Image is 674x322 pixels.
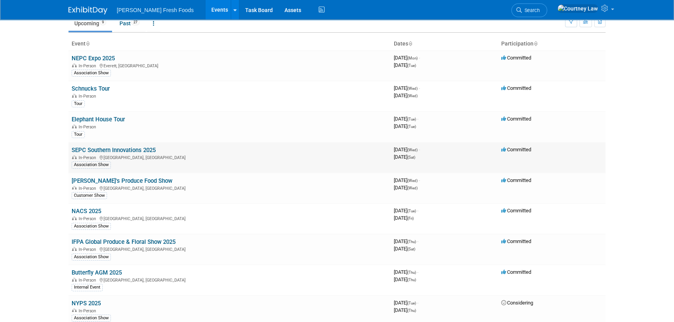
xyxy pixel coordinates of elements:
a: SEPC Southern Innovations 2025 [72,147,156,154]
span: Committed [501,208,531,213]
span: Considering [501,300,533,306]
a: NACS 2025 [72,208,101,215]
span: - [417,116,418,122]
span: - [419,147,420,152]
img: In-Person Event [72,63,77,67]
a: Sort by Participation Type [534,40,537,47]
a: Upcoming9 [68,16,112,31]
span: In-Person [79,216,98,221]
span: - [417,269,418,275]
span: In-Person [79,63,98,68]
span: [DATE] [394,93,418,98]
img: In-Person Event [72,308,77,312]
div: Customer Show [72,192,107,199]
img: In-Person Event [72,247,77,251]
a: Sort by Event Name [86,40,90,47]
span: 9 [100,19,106,25]
img: Courtney Law [557,4,598,13]
span: [DATE] [394,300,418,306]
span: [DATE] [394,147,420,152]
span: Committed [501,269,531,275]
span: [DATE] [394,215,414,221]
span: (Wed) [407,148,418,152]
span: Committed [501,177,531,183]
span: [DATE] [394,307,416,313]
span: - [417,238,418,244]
span: Committed [501,238,531,244]
div: [GEOGRAPHIC_DATA], [GEOGRAPHIC_DATA] [72,246,388,252]
span: In-Person [79,278,98,283]
span: (Sat) [407,155,415,159]
span: (Mon) [407,56,418,60]
span: [DATE] [394,177,420,183]
a: [PERSON_NAME]'s Produce Food Show [72,177,172,184]
span: (Thu) [407,308,416,313]
div: [GEOGRAPHIC_DATA], [GEOGRAPHIC_DATA] [72,215,388,221]
img: In-Person Event [72,124,77,128]
div: Internal Event [72,284,103,291]
span: - [419,55,420,61]
span: (Tue) [407,124,416,129]
div: Tour [72,131,85,138]
a: Schnucks Tour [72,85,110,92]
span: (Sat) [407,247,415,251]
div: [GEOGRAPHIC_DATA], [GEOGRAPHIC_DATA] [72,154,388,160]
span: [DATE] [394,55,420,61]
span: (Fri) [407,216,414,220]
span: Committed [501,85,531,91]
span: (Tue) [407,63,416,68]
span: In-Person [79,94,98,99]
div: Tour [72,100,85,107]
span: (Wed) [407,178,418,183]
img: In-Person Event [72,278,77,282]
a: NEPC Expo 2025 [72,55,115,62]
span: [DATE] [394,269,418,275]
div: [GEOGRAPHIC_DATA], [GEOGRAPHIC_DATA] [72,276,388,283]
span: [DATE] [394,123,416,129]
span: (Thu) [407,278,416,282]
span: - [417,300,418,306]
div: Association Show [72,223,111,230]
img: In-Person Event [72,94,77,98]
a: Sort by Start Date [408,40,412,47]
span: (Tue) [407,209,416,213]
span: (Wed) [407,186,418,190]
div: [GEOGRAPHIC_DATA], [GEOGRAPHIC_DATA] [72,185,388,191]
span: Committed [501,55,531,61]
a: Elephant House Tour [72,116,125,123]
span: Search [522,7,540,13]
a: Search [511,3,547,17]
span: In-Person [79,308,98,313]
span: [DATE] [394,62,416,68]
img: In-Person Event [72,155,77,159]
div: Everett, [GEOGRAPHIC_DATA] [72,62,388,68]
span: In-Person [79,247,98,252]
span: [DATE] [394,208,418,213]
span: (Wed) [407,86,418,91]
span: - [417,208,418,213]
span: In-Person [79,124,98,129]
th: Dates [391,37,498,51]
span: - [419,177,420,183]
span: In-Person [79,186,98,191]
span: (Thu) [407,240,416,244]
img: In-Person Event [72,216,77,220]
img: In-Person Event [72,186,77,190]
th: Participation [498,37,606,51]
span: [DATE] [394,85,420,91]
span: (Thu) [407,270,416,275]
span: [DATE] [394,276,416,282]
span: [DATE] [394,246,415,252]
span: Committed [501,116,531,122]
span: (Wed) [407,94,418,98]
span: In-Person [79,155,98,160]
div: Association Show [72,70,111,77]
a: NYPS 2025 [72,300,101,307]
span: [DATE] [394,116,418,122]
div: Association Show [72,254,111,261]
th: Event [68,37,391,51]
span: (Tue) [407,301,416,305]
a: IFPA Global Produce & Floral Show 2025 [72,238,176,245]
div: Association Show [72,315,111,322]
img: ExhibitDay [68,7,107,14]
